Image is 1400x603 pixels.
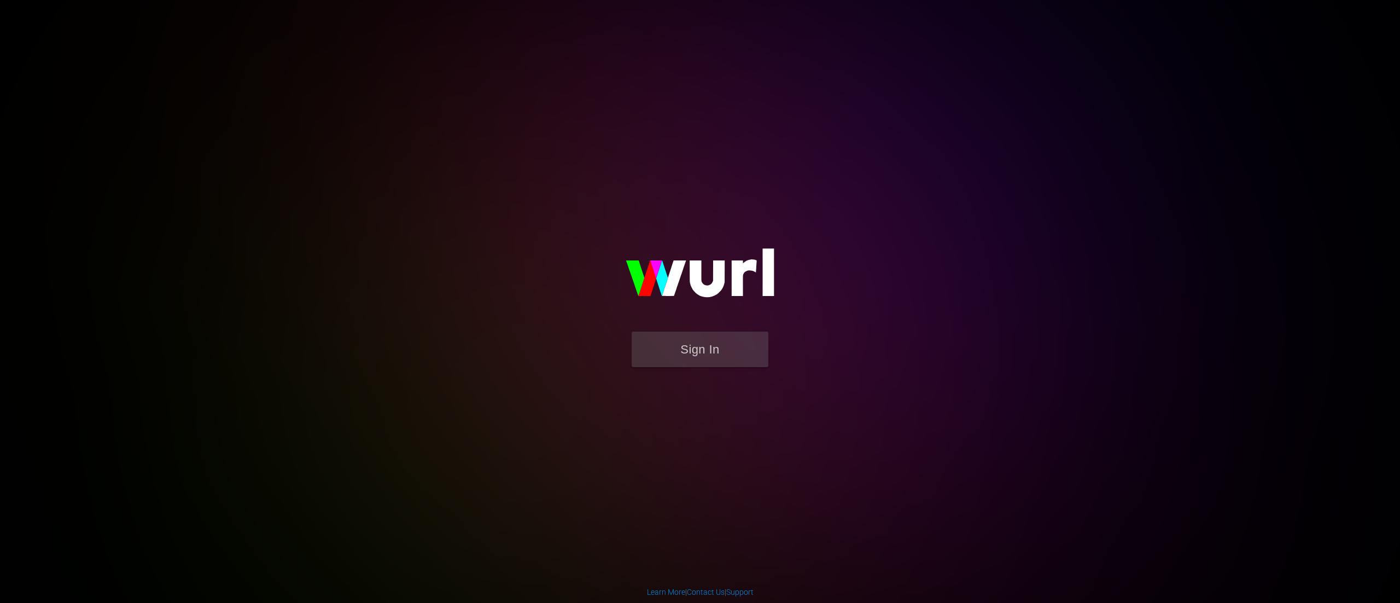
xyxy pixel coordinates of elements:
button: Sign In [632,332,768,367]
a: Support [726,588,754,596]
div: | | [647,587,754,598]
a: Learn More [647,588,685,596]
a: Contact Us [687,588,725,596]
img: wurl-logo-on-black-223613ac3d8ba8fe6dc639794a292ebdb59501304c7dfd60c99c58986ef67473.svg [591,225,809,331]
